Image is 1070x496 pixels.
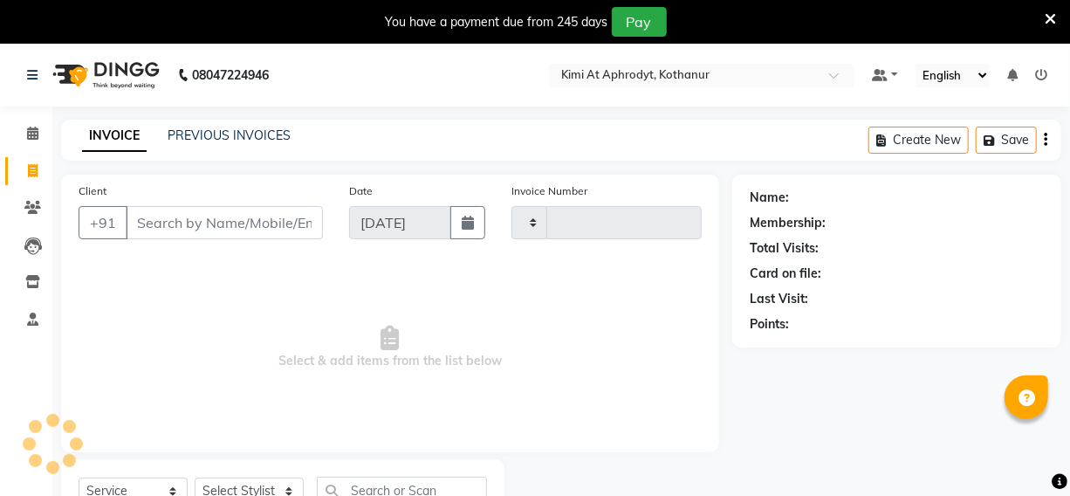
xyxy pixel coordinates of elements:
[82,121,147,152] a: INVOICE
[168,127,291,143] a: PREVIOUS INVOICES
[976,127,1037,154] button: Save
[750,239,819,258] div: Total Visits:
[511,183,587,199] label: Invoice Number
[750,315,789,334] div: Points:
[192,51,269,100] b: 08047224946
[386,13,608,31] div: You have a payment due from 245 days
[349,183,373,199] label: Date
[750,290,808,308] div: Last Visit:
[45,51,164,100] img: logo
[79,260,702,435] span: Select & add items from the list below
[612,7,667,37] button: Pay
[750,189,789,207] div: Name:
[79,183,106,199] label: Client
[79,206,127,239] button: +91
[868,127,969,154] button: Create New
[750,214,826,232] div: Membership:
[750,265,821,283] div: Card on file:
[126,206,323,239] input: Search by Name/Mobile/Email/Code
